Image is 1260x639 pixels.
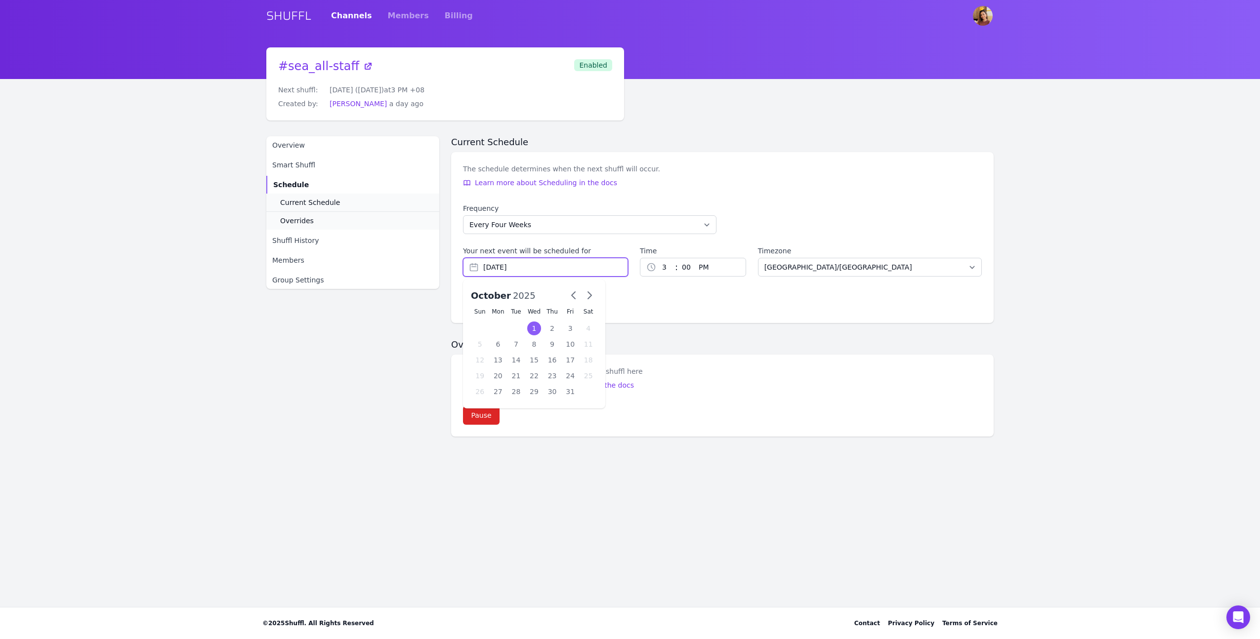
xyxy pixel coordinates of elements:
div: 20 [491,369,505,383]
div: 1 [527,321,542,335]
div: Open Intercom Messenger [1226,605,1250,629]
a: Privacy Policy [888,619,934,627]
button: Pause [463,406,500,425]
a: Group Settings [266,271,439,289]
div: 5 [473,337,487,351]
div: Thu [545,308,559,316]
dt: Next shuffl: [278,85,322,95]
div: Wed [527,308,542,316]
div: Mon [491,308,505,316]
div: 4 [581,321,595,335]
span: a day ago [389,100,423,108]
div: 28 [509,385,523,399]
div: 8 [527,337,542,351]
a: Learn more about Scheduling in the docs [463,178,660,188]
div: 23 [545,369,559,383]
span: Shuffl History [272,236,319,245]
div: 19 [473,369,487,383]
button: User menu [972,5,994,27]
div: Pause [471,410,491,420]
label: Frequency [463,203,716,213]
a: Overrides [266,211,439,230]
span: Enabled [574,59,612,71]
span: Smart Shuffl [272,160,315,170]
div: 2 [545,321,559,335]
span: : [675,260,678,274]
h2: Current Schedule [451,136,994,148]
div: 9 [545,337,559,351]
a: Members [266,251,439,269]
dt: Created by: [278,99,322,109]
a: SHUFFL [266,8,311,24]
a: Schedule [266,176,439,194]
span: # sea_all-staff [278,59,359,73]
div: 18 [581,353,595,367]
span: Group Settings [272,275,324,285]
div: 26 [473,385,487,399]
div: 10 [563,337,578,351]
label: Your next event will be scheduled for [463,246,591,256]
div: 30 [545,385,559,399]
span: October [471,290,511,301]
h2: Overrides [451,339,994,351]
a: Current Schedule [266,194,439,211]
div: 22 [527,369,542,383]
div: 25 [581,369,595,383]
a: Smart Shuffl [266,156,439,174]
span: © 2025 Shuffl. All Rights Reserved [262,619,374,627]
div: 11 [581,337,595,351]
div: 31 [563,385,578,399]
div: 29 [527,385,542,399]
span: Learn more about Scheduling in the docs [475,178,617,188]
div: 13 [491,353,505,367]
a: [PERSON_NAME] [330,100,387,108]
div: 24 [563,369,578,383]
span: Current Schedule [280,198,340,207]
div: Contact [854,619,880,627]
a: Billing [445,2,473,30]
div: Sat [581,308,595,316]
a: Terms of Service [942,619,998,627]
div: 27 [491,385,505,399]
div: 14 [509,353,523,367]
a: Shuffl History [266,232,439,249]
span: Members [272,255,304,265]
div: 3 [563,321,578,335]
div: Sun [473,308,487,316]
span: 2025 [513,290,536,301]
div: 6 [491,337,505,351]
span: [DATE] ([DATE]) at 3 PM +08 [330,86,424,94]
div: Fri [563,308,578,316]
div: The schedule determines when the next shuffl will occur. [463,164,660,174]
div: 15 [527,353,542,367]
a: Members [388,2,429,30]
label: Timezone [758,246,982,256]
div: 12 [473,353,487,367]
div: 16 [545,353,559,367]
div: 21 [509,369,523,383]
a: Overview [266,136,439,154]
div: Tue [509,308,523,316]
span: Overview [272,140,305,150]
div: 7 [509,337,523,351]
img: Jacky Van Gramberg [973,6,993,26]
div: You can manually pause and resume the shuffl here [463,366,643,376]
nav: Sidebar [266,136,439,289]
label: Time [640,246,746,256]
span: Overrides [280,216,314,226]
a: #sea_all-staff [278,59,373,73]
a: Channels [331,2,372,30]
div: 17 [563,353,578,367]
span: Schedule [273,180,309,190]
